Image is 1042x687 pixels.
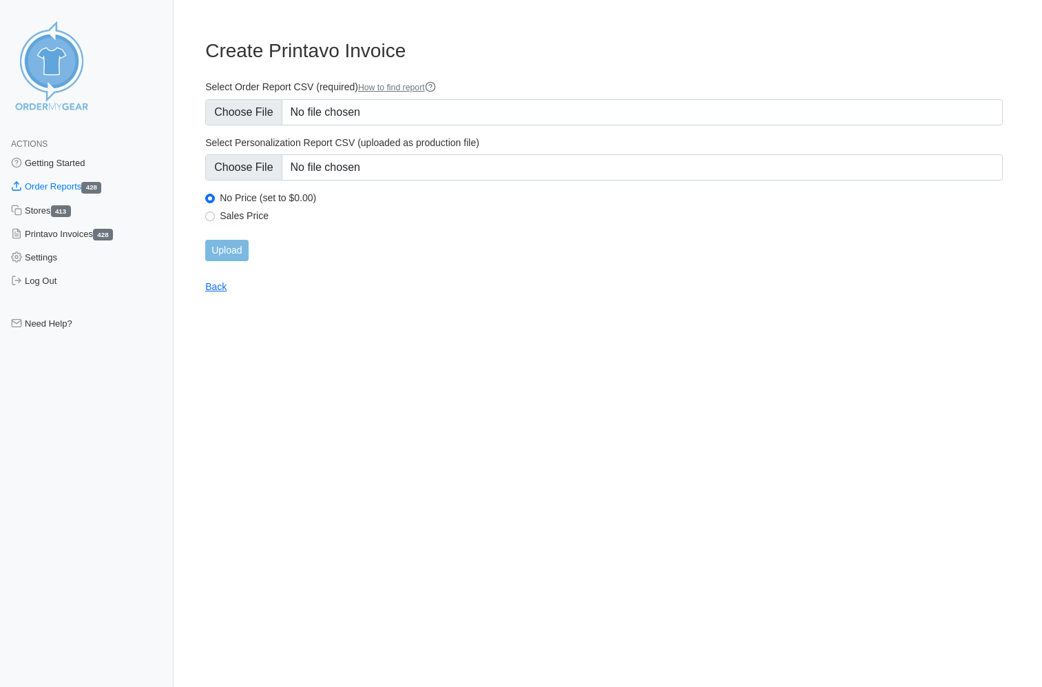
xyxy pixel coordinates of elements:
span: 428 [93,229,113,240]
span: Actions [11,139,48,149]
a: How to find report [358,83,436,92]
a: Back [205,281,227,292]
label: No Price (set to $0.00) [220,192,1003,204]
label: Select Personalization Report CSV (uploaded as production file) [205,136,1003,149]
span: 413 [51,205,71,217]
label: Select Order Report CSV (required) [205,81,1003,94]
input: Upload [205,240,248,261]
label: Sales Price [220,209,1003,222]
span: 428 [81,182,101,194]
h3: Create Printavo Invoice [205,39,1003,63]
